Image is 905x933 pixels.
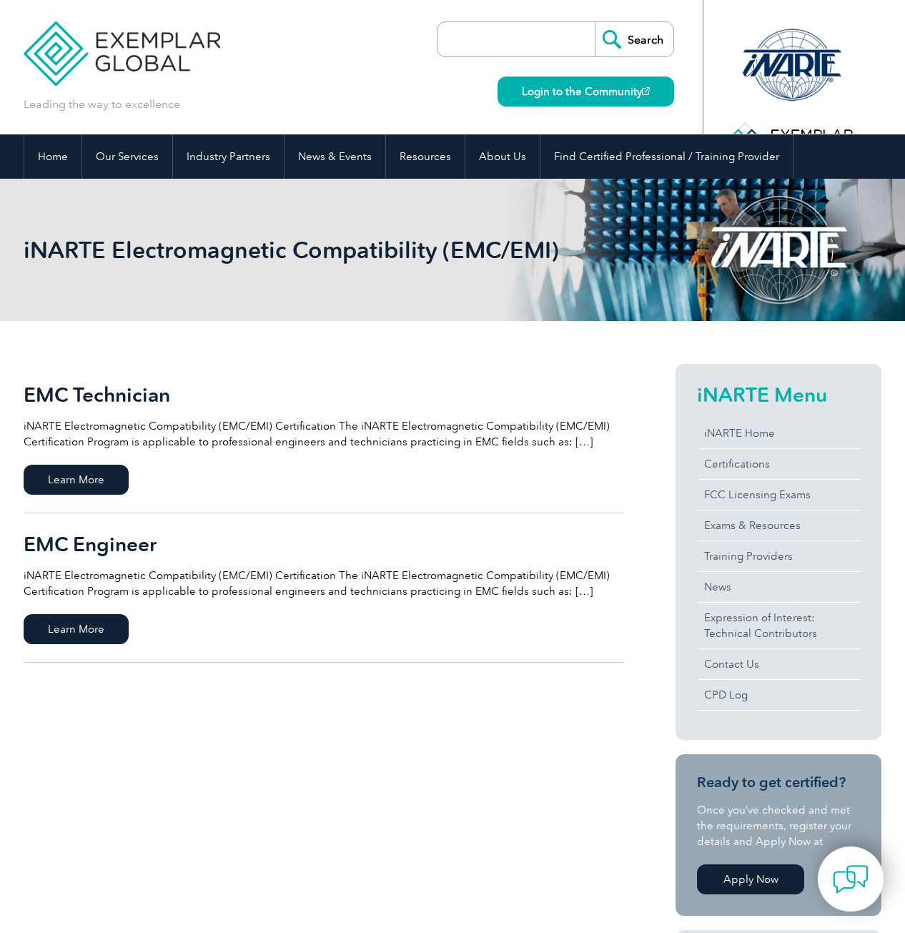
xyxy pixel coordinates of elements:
a: Expression of Interest:Technical Contributors [697,603,860,648]
a: Apply Now [697,864,804,894]
a: Resources [386,134,465,179]
a: Industry Partners [173,134,284,179]
img: contact-chat.png [833,862,869,897]
span: Learn More [24,614,129,644]
a: News [697,572,860,602]
a: Find Certified Professional / Training Provider [540,134,793,179]
a: Certifications [697,449,860,479]
a: Exams & Resources [697,510,860,540]
a: FCC Licensing Exams [697,480,860,510]
input: Search [595,22,673,56]
a: Home [24,134,81,179]
a: About Us [465,134,540,179]
p: Once you’ve checked and met the requirements, register your details and Apply Now at [697,802,860,849]
a: Login to the Community [498,76,674,107]
a: Our Services [82,134,172,179]
p: iNARTE Electromagnetic Compatibility (EMC/EMI) Certification The iNARTE Electromagnetic Compatibi... [24,418,624,450]
h3: Ready to get certified? [697,774,860,791]
a: EMC Technician iNARTE Electromagnetic Compatibility (EMC/EMI) Certification The iNARTE Electromag... [24,364,624,513]
h1: iNARTE Electromagnetic Compatibility (EMC/EMI) [24,236,573,264]
a: Training Providers [697,541,860,571]
h2: iNARTE Menu [697,383,860,406]
a: EMC Engineer iNARTE Electromagnetic Compatibility (EMC/EMI) Certification The iNARTE Electromagne... [24,513,624,663]
p: iNARTE Electromagnetic Compatibility (EMC/EMI) Certification The iNARTE Electromagnetic Compatibi... [24,568,624,599]
a: iNARTE Home [697,418,860,448]
h2: EMC Engineer [24,533,624,556]
a: CPD Log [697,680,860,710]
span: Learn More [24,465,129,495]
p: Leading the way to excellence [24,97,180,112]
img: open_square.png [642,87,650,95]
h2: EMC Technician [24,383,624,406]
a: Contact Us [697,649,860,679]
a: News & Events [285,134,385,179]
